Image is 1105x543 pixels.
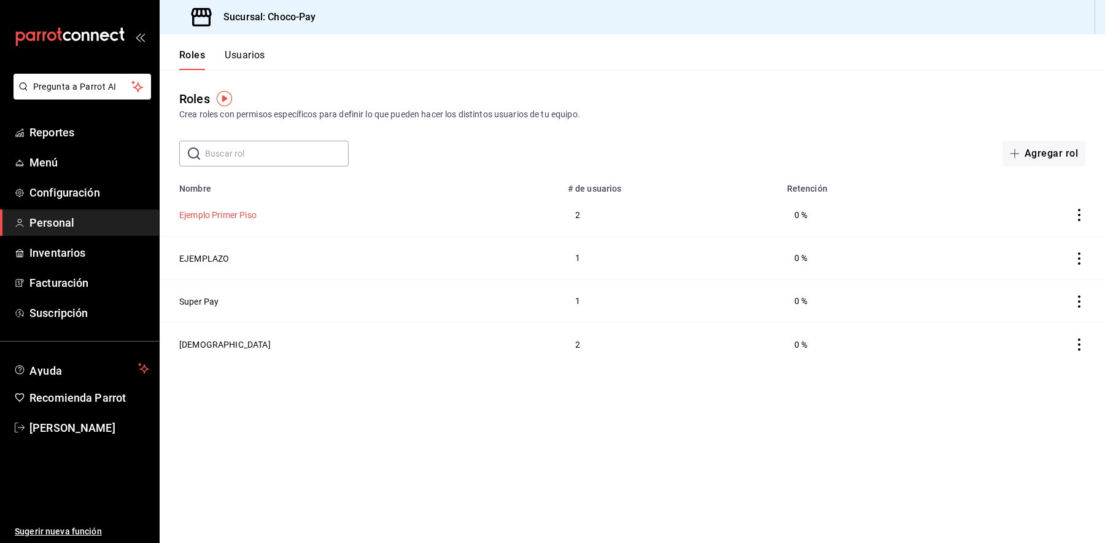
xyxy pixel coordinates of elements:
span: Menú [29,154,149,171]
button: actions [1073,295,1085,308]
button: Super Pay [179,295,219,308]
th: # de usuarios [560,176,780,193]
button: Pregunta a Parrot AI [14,74,151,100]
div: Roles [179,90,210,108]
button: Agregar rol [1002,141,1085,166]
span: Suscripción [29,305,149,321]
button: actions [1073,209,1085,221]
span: Personal [29,214,149,231]
span: Facturación [29,275,149,291]
td: 1 [560,279,780,322]
button: Usuarios [225,49,265,70]
button: EJEMPLAZO [179,252,229,265]
th: Nombre [160,176,560,193]
h3: Sucursal: Choco-Pay [214,10,316,25]
span: Pregunta a Parrot AI [33,80,132,93]
span: Inventarios [29,244,149,261]
td: 0 % [780,322,956,365]
td: 0 % [780,279,956,322]
button: actions [1073,252,1085,265]
button: Roles [179,49,205,70]
td: 0 % [780,236,956,279]
td: 0 % [780,193,956,236]
span: Sugerir nueva función [15,525,149,538]
td: 2 [560,193,780,236]
a: Pregunta a Parrot AI [9,89,151,102]
img: Tooltip marker [217,91,232,106]
button: Ejemplo Primer Piso [179,209,257,221]
button: [DEMOGRAPHIC_DATA] [179,338,271,351]
button: open_drawer_menu [135,32,145,42]
span: Reportes [29,124,149,141]
button: actions [1073,338,1085,351]
span: Recomienda Parrot [29,389,149,406]
span: Ayuda [29,361,133,376]
div: navigation tabs [179,49,265,70]
td: 2 [560,322,780,365]
th: Retención [780,176,956,193]
span: Configuración [29,184,149,201]
input: Buscar rol [205,141,349,166]
span: [PERSON_NAME] [29,420,149,436]
div: Crea roles con permisos específicos para definir lo que pueden hacer los distintos usuarios de tu... [179,108,1085,121]
td: 1 [560,236,780,279]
